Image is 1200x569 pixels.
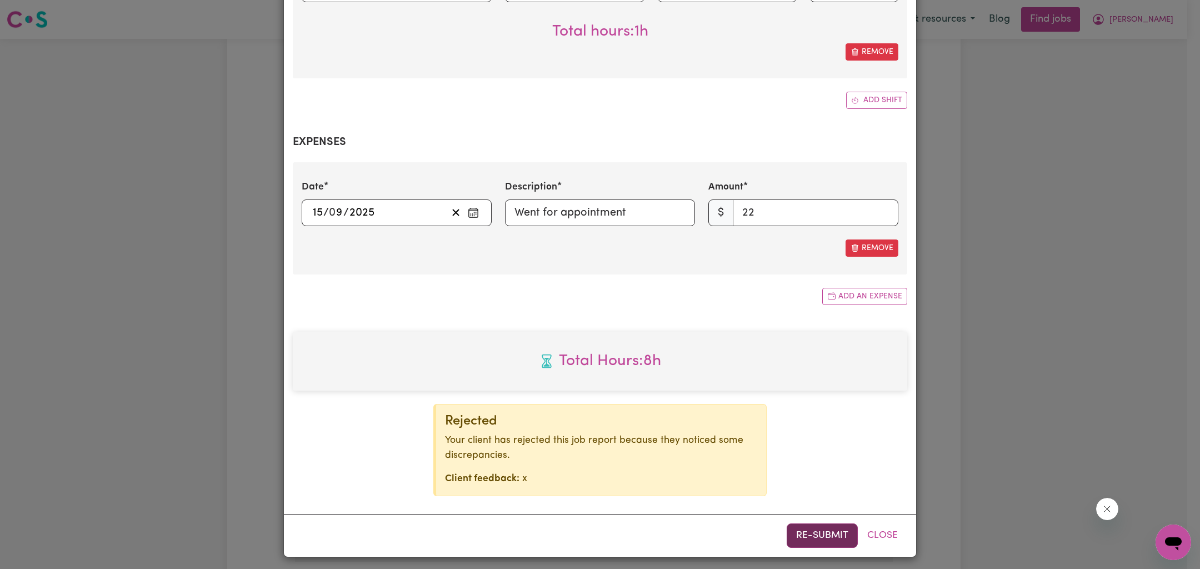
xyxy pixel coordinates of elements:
[787,523,858,548] button: Re-submit this job report
[1156,525,1191,560] iframe: Button to launch messaging window
[846,239,898,257] button: Remove this expense
[293,136,907,149] h2: Expenses
[329,204,343,221] input: --
[505,180,557,194] label: Description
[822,288,907,305] button: Add another expense
[445,415,497,428] span: Rejected
[343,207,349,219] span: /
[1096,498,1118,520] iframe: Close message
[312,204,323,221] input: --
[445,472,757,486] p: x
[447,204,464,221] button: Clear date
[7,8,67,17] span: Need any help?
[302,180,324,194] label: Date
[708,199,733,226] span: $
[846,92,907,109] button: Add another shift
[708,180,743,194] label: Amount
[302,350,898,373] span: Total hours worked: 8 hours
[846,43,898,61] button: Remove this shift
[505,199,695,226] input: Went for appointment
[329,207,336,218] span: 0
[323,207,329,219] span: /
[858,523,907,548] button: Close
[552,24,648,39] span: Total hours worked: 1 hour
[349,204,375,221] input: ----
[445,474,519,483] strong: Client feedback:
[464,204,482,221] button: Enter the date of expense
[445,433,757,463] p: Your client has rejected this job report because they noticed some discrepancies.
